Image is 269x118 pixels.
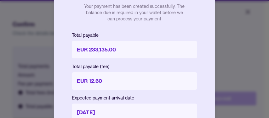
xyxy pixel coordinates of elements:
[84,3,185,22] p: Your payment has been created successfully. The balance due is required in your wallet before we ...
[72,72,197,90] p: EUR 12.60
[72,32,197,38] p: Total payable
[72,95,197,101] p: Expected payment arrival date
[72,41,197,58] p: EUR 233,135.00
[72,63,197,70] p: Total payable (fee)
